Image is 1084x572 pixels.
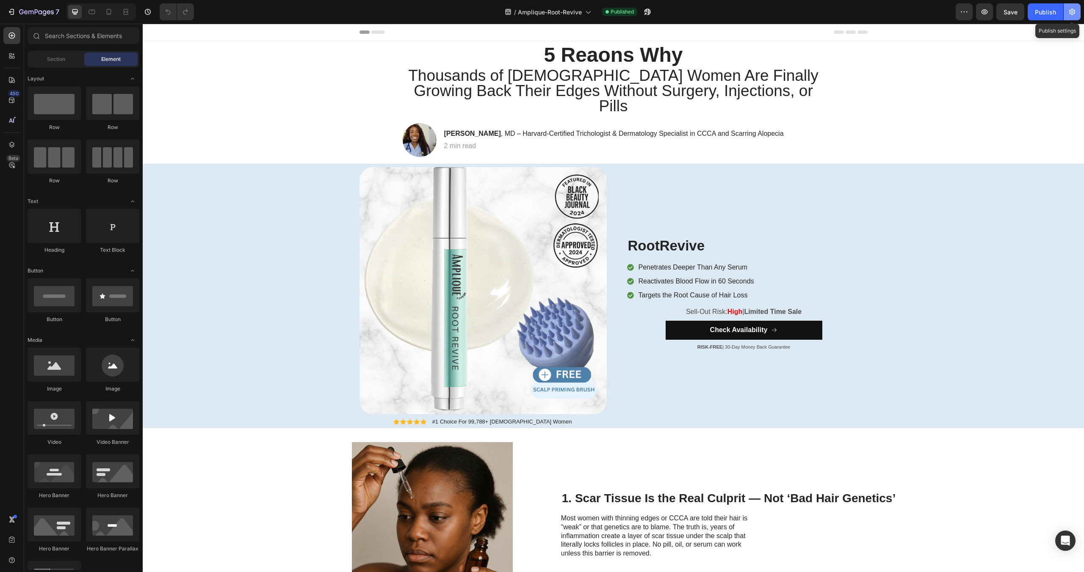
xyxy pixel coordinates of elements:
span: Button [28,267,43,275]
img: gempages_576435172585505618-1f80cf82-4223-4bdc-a774-b84fbf374fc7.jpg [260,99,294,133]
div: Image [28,385,81,393]
span: Amplique-Root-Revive [518,8,582,16]
button: Save [996,3,1024,20]
span: Text [28,198,38,205]
p: Check Availability [567,302,625,311]
div: Text Block [86,246,139,254]
a: Check Availability [523,297,680,316]
div: Button [86,316,139,323]
span: Home [267,23,285,31]
div: Row [86,177,139,184]
span: Layout [28,75,44,82]
p: Reactivates Blood Flow in 60 Seconds [496,253,611,263]
div: Row [28,124,81,131]
strong: [PERSON_NAME] [301,106,358,113]
img: Amplique Beauty [498,12,583,43]
div: Row [28,177,81,184]
summary: Search [766,18,785,37]
span: / [514,8,516,16]
h2: , MD – Harvard-Certified Trichologist & Dermatology Specialist in CCCA and Scarring Alopecia [301,105,642,115]
span: Toggle open [126,72,139,85]
button: 7 [3,3,63,20]
span: Media [28,336,42,344]
iframe: Design area [143,24,1084,572]
h2: 1. Scar Tissue Is the Real Culprit — Not ‘Bad Hair Genetics’ [418,467,754,483]
div: Beta [6,155,20,162]
span: Element [101,55,121,63]
div: Open Intercom Messenger [1055,531,1076,551]
strong: Limited Time Sale [601,284,659,291]
p: 7 [55,7,59,17]
span: Published [611,8,634,16]
span: Track Order [296,23,334,31]
p: Sell-Out Risk: | [485,282,718,294]
p: Penetrates Deeper Than Any Serum [496,239,611,249]
span: Section [47,55,65,63]
div: Button [28,316,81,323]
div: Row [86,124,139,131]
p: 2 min read [301,118,641,127]
strong: RISK-FREE [555,321,580,326]
div: Image [86,385,139,393]
a: Track Order [290,18,339,36]
strong: High [585,284,600,291]
span: Contact [344,23,371,31]
input: Search Sections & Elements [28,27,139,44]
a: Contact [339,18,376,36]
div: Publish [1035,8,1056,16]
div: Hero Banner [86,492,139,499]
p: Most women with thinning edges or CCCA are told their hair is “weak” or that genetics are to blam... [418,490,608,534]
span: Toggle open [126,333,139,347]
span: | 30-Day Money Back Guarantee [555,321,647,326]
div: 450 [8,90,20,97]
button: Publish [1028,3,1063,20]
div: Video [28,438,81,446]
h2: RootRevive [484,212,662,232]
div: Heading [28,246,81,254]
div: Video Banner [86,438,139,446]
a: Home [262,18,290,36]
div: Hero Banner Parallax [86,545,139,553]
span: Toggle open [126,264,139,278]
span: Toggle open [126,195,139,208]
span: Thousands of [DEMOGRAPHIC_DATA] Women Are Finally Growing Back Their Edges Without Surgery, Injec... [265,43,676,91]
span: Save [1004,8,1018,16]
div: Undo/Redo [160,3,194,20]
p: Targets the Root Cause of Hair Loss [496,267,611,277]
p: #1 Choice For 99,788+ [DEMOGRAPHIC_DATA] Women [290,395,429,402]
div: Hero Banner [28,492,81,499]
div: Hero Banner [28,545,81,553]
img: hero_4abf361c-5e5b-424d-8fab-1ab99300a97b.png [217,143,464,390]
